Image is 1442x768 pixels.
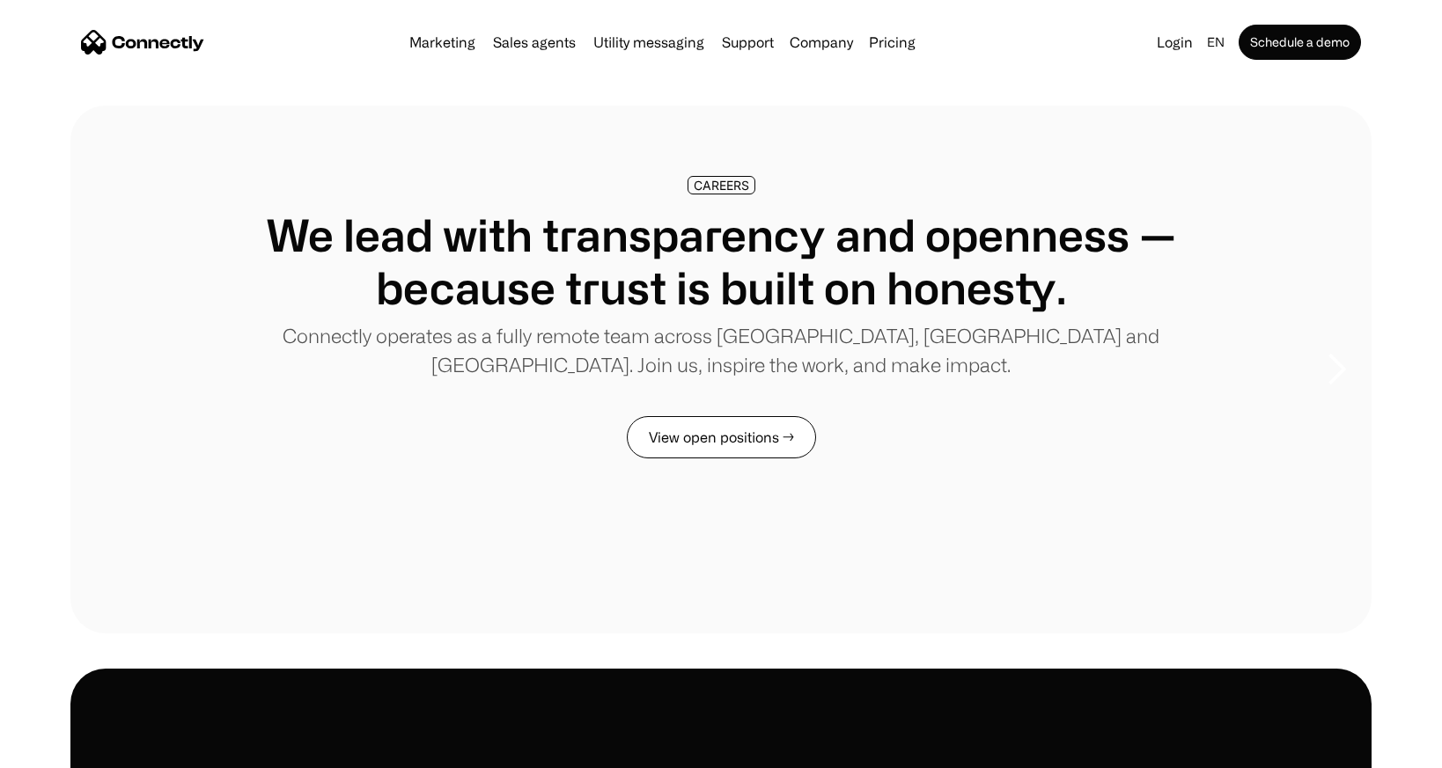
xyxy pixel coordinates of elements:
[211,321,1231,379] p: Connectly operates as a fully remote team across [GEOGRAPHIC_DATA], [GEOGRAPHIC_DATA] and [GEOGRA...
[486,35,583,49] a: Sales agents
[1239,25,1361,60] a: Schedule a demo
[1200,30,1235,55] div: en
[784,30,858,55] div: Company
[862,35,923,49] a: Pricing
[1301,282,1372,457] div: next slide
[1150,30,1200,55] a: Login
[81,29,204,55] a: home
[18,735,106,762] aside: Language selected: English
[211,208,1231,314] h1: We lead with transparency and openness — because trust is built on honesty.
[694,179,749,192] div: CAREERS
[35,737,106,762] ul: Language list
[402,35,482,49] a: Marketing
[586,35,711,49] a: Utility messaging
[70,106,1372,633] div: carousel
[1207,30,1225,55] div: en
[70,106,1372,633] div: 1 of 8
[715,35,781,49] a: Support
[790,30,853,55] div: Company
[627,416,816,458] a: View open positions →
